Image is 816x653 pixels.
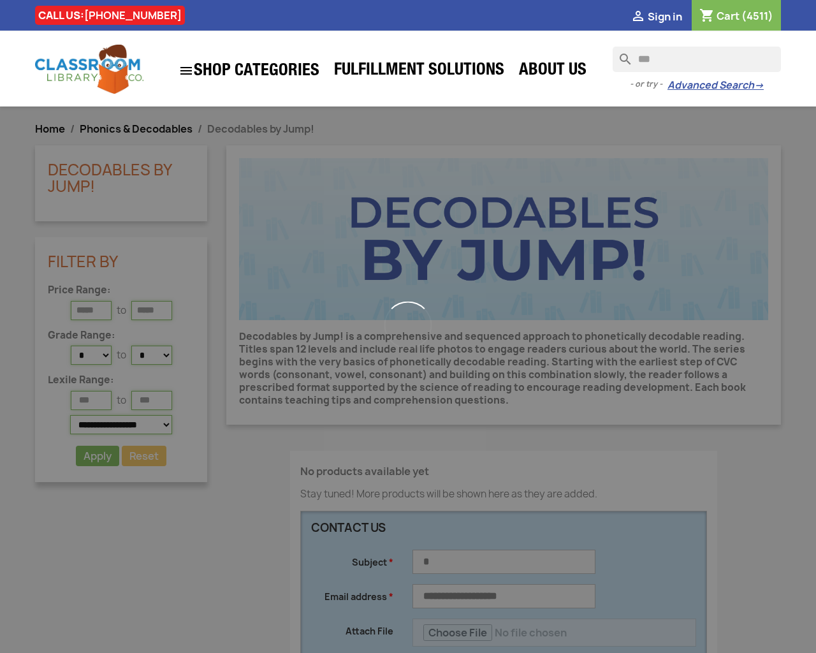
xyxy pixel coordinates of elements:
input: Search [613,47,781,72]
a: About Us [513,59,593,84]
span: → [754,79,764,92]
i:  [630,10,646,25]
a: Fulfillment Solutions [328,59,511,84]
a: Advanced Search→ [667,79,764,92]
i: shopping_cart [699,9,715,24]
a: SHOP CATEGORIES [172,57,326,85]
img: Classroom Library Company [35,45,143,94]
span: (4511) [741,9,773,23]
span: - or try - [630,78,667,91]
span: Sign in [648,10,682,24]
i:  [178,63,194,78]
a: [PHONE_NUMBER] [84,8,182,22]
a: Shopping cart link containing 4511 product(s) [699,9,773,23]
div: CALL US: [35,6,185,25]
i: search [613,47,628,62]
a:  Sign in [630,10,682,24]
span: Cart [717,9,739,23]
